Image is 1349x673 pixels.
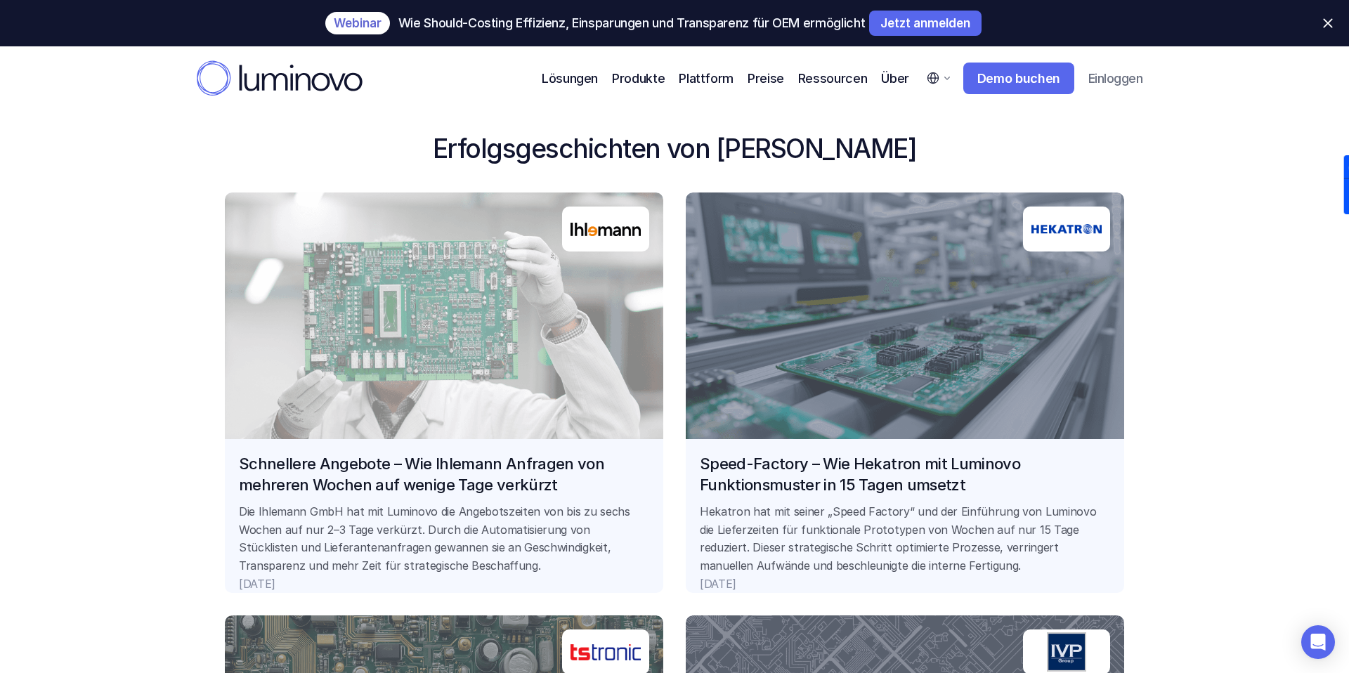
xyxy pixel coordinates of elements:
a: Jetzt anmelden [869,11,982,36]
p: Einloggen [1088,71,1142,86]
a: Preise [748,69,784,88]
p: Lösungen [542,69,598,88]
p: Wie Should-Costing Effizienz, Einsparungen und Transparenz für OEM ermöglicht [398,16,865,30]
div: Open Intercom Messenger [1301,625,1335,659]
p: Über [881,69,909,88]
a: Schnellere Angebote – Wie Ihlemann Anfragen von mehreren Wochen auf wenige Tage verkürztDie Ihlem... [225,192,663,593]
p: Jetzt anmelden [880,18,970,29]
a: Einloggen [1078,64,1152,93]
a: Hekatron LogoLeiterplattenbestückung in einer Fabrik luminovoSpeed-Factory – Wie Hekatron mit Lum... [686,192,1124,593]
h3: Erfolgsgeschichten von [PERSON_NAME] [315,133,1034,164]
p: Demo buchen [977,71,1060,86]
p: Produkte [612,69,665,88]
p: Webinar [334,18,382,29]
p: Ressourcen [798,69,867,88]
a: Demo buchen [963,63,1074,95]
p: Plattform [679,69,734,88]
